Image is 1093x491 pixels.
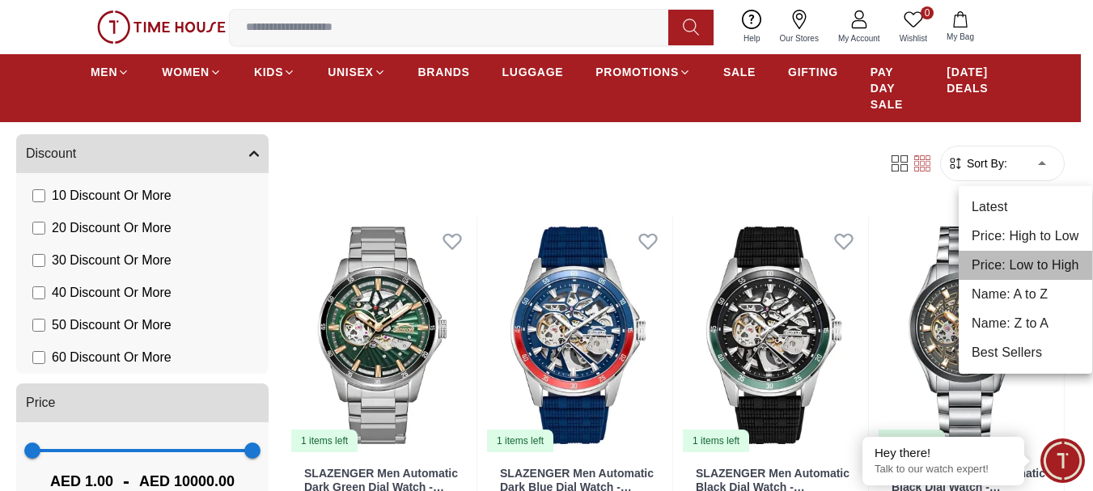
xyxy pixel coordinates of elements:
[1040,438,1085,483] div: Chat Widget
[959,309,1092,338] li: Name: Z to A
[875,463,1012,476] p: Talk to our watch expert!
[959,222,1092,251] li: Price: High to Low
[875,445,1012,461] div: Hey there!
[959,251,1092,280] li: Price: Low to High
[959,280,1092,309] li: Name: A to Z
[959,338,1092,367] li: Best Sellers
[959,193,1092,222] li: Latest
